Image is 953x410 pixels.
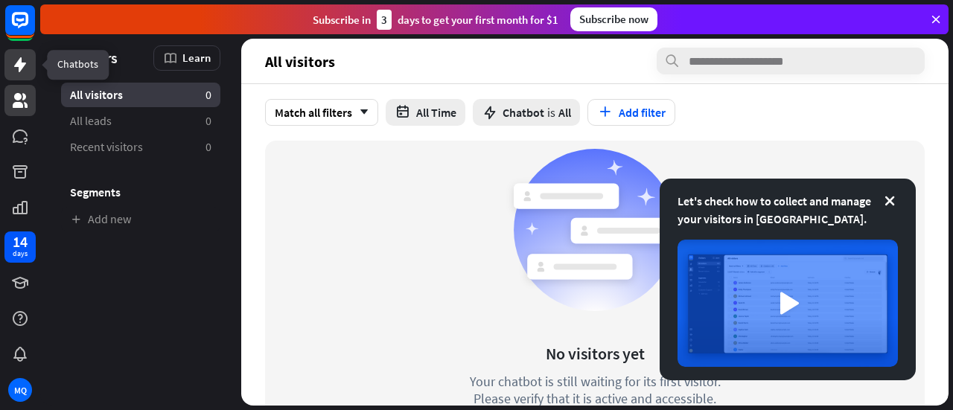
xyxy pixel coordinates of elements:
div: days [13,249,28,259]
a: Add new [61,207,220,231]
div: No visitors yet [546,343,645,364]
span: Recent visitors [70,139,143,155]
div: 3 [377,10,392,30]
span: Chatbot [503,105,544,120]
h3: Segments [61,185,220,199]
span: is [547,105,555,120]
button: All Time [386,99,465,126]
div: Match all filters [265,99,378,126]
div: Subscribe now [570,7,657,31]
aside: 0 [205,113,211,129]
img: image [678,240,898,367]
aside: 0 [205,139,211,155]
div: 14 [13,235,28,249]
span: Visitors [70,49,118,66]
span: All visitors [70,87,123,103]
div: MQ [8,378,32,402]
button: Open LiveChat chat widget [12,6,57,51]
span: All visitors [265,53,335,70]
aside: 0 [205,87,211,103]
button: Add filter [587,99,675,126]
a: Recent visitors 0 [61,135,220,159]
a: 14 days [4,231,36,263]
span: All [558,105,571,120]
a: All leads 0 [61,109,220,133]
div: Subscribe in days to get your first month for $1 [313,10,558,30]
div: Your chatbot is still waiting for its first visitor. Please verify that it is active and accessible. [442,373,748,407]
i: arrow_down [352,108,369,117]
span: All leads [70,113,112,129]
div: Let's check how to collect and manage your visitors in [GEOGRAPHIC_DATA]. [678,192,898,228]
span: Learn [182,51,211,65]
